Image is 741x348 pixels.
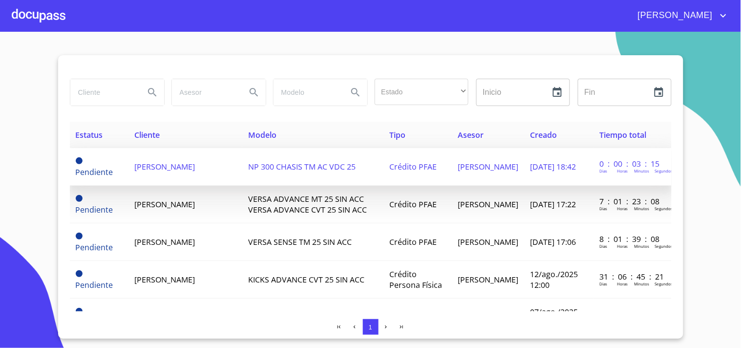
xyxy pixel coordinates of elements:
p: Dias [599,168,607,174]
span: Crédito PFAE [389,199,437,210]
button: Search [344,81,367,104]
p: 36 : 07 : 03 : 44 [599,309,665,320]
span: [PERSON_NAME] [134,274,195,285]
span: VERSA ADVANCE MT 25 SIN ACC VERSA ADVANCE CVT 25 SIN ACC [248,194,367,215]
input: search [274,79,340,106]
span: [DATE] 17:22 [530,199,576,210]
button: 1 [363,319,379,335]
span: [PERSON_NAME] [458,199,518,210]
span: Crédito Persona Física [389,269,442,290]
p: Horas [617,206,628,211]
button: account of current user [631,8,729,23]
span: [DATE] 18:42 [530,161,576,172]
span: Creado [530,130,557,140]
p: Minutos [634,243,649,249]
p: Dias [599,206,607,211]
span: [PERSON_NAME] [631,8,718,23]
span: Crédito PFAE [389,161,437,172]
span: Tipo [389,130,405,140]
span: Pendiente [76,157,83,164]
span: Modelo [248,130,276,140]
span: Cliente [134,130,160,140]
p: Horas [617,243,628,249]
span: NP 300 CHASIS TM AC VDC 25 [248,161,356,172]
input: search [172,79,238,106]
p: Segundos [655,243,673,249]
span: Pendiente [76,280,113,290]
span: Pendiente [76,195,83,202]
span: Pendiente [76,167,113,177]
span: Pendiente [76,270,83,277]
input: search [70,79,137,106]
span: Pendiente [76,242,113,253]
p: Segundos [655,206,673,211]
span: [PERSON_NAME] [458,274,518,285]
span: Pendiente [76,204,113,215]
span: [PERSON_NAME] [134,161,195,172]
span: 07/ago./2025 11:42 [530,306,578,328]
p: 31 : 06 : 45 : 21 [599,271,665,282]
div: ​ [375,79,468,105]
span: 1 [369,324,372,331]
span: Asesor [458,130,484,140]
p: Dias [599,243,607,249]
span: [PERSON_NAME] [134,237,195,247]
span: KICKS ADVANCE CVT 25 SIN ACC [248,274,364,285]
p: Horas [617,281,628,286]
span: [DATE] 17:06 [530,237,576,247]
p: 7 : 01 : 23 : 08 [599,196,665,207]
p: Minutos [634,281,649,286]
span: Tiempo total [599,130,646,140]
span: [PERSON_NAME] [458,161,518,172]
span: Estatus [76,130,103,140]
span: Pendiente [76,233,83,239]
p: 0 : 00 : 03 : 15 [599,158,665,169]
span: Crédito PFAE [389,237,437,247]
span: 12/ago./2025 12:00 [530,269,578,290]
button: Search [242,81,266,104]
p: Segundos [655,281,673,286]
span: [PERSON_NAME] [134,199,195,210]
p: Minutos [634,206,649,211]
span: VERSA SENSE TM 25 SIN ACC [248,237,352,247]
p: Minutos [634,168,649,174]
p: Horas [617,168,628,174]
span: [PERSON_NAME] [458,237,518,247]
p: Dias [599,281,607,286]
p: Segundos [655,168,673,174]
p: 8 : 01 : 39 : 08 [599,234,665,244]
span: Pendiente [76,308,83,315]
button: Search [141,81,164,104]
